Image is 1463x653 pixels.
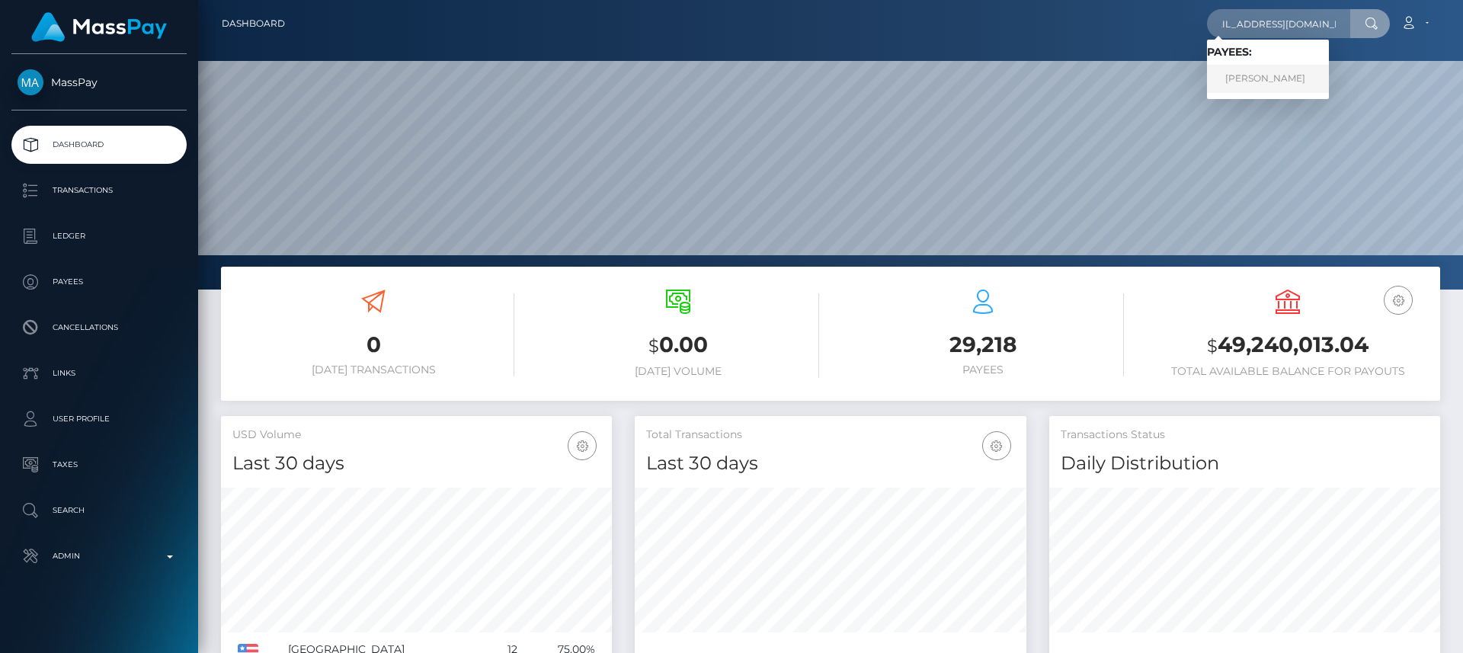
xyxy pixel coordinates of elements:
p: Admin [18,545,181,568]
h5: USD Volume [232,427,600,443]
a: Payees [11,263,187,301]
a: Dashboard [222,8,285,40]
p: Cancellations [18,316,181,339]
p: Transactions [18,179,181,202]
p: Links [18,362,181,385]
h4: Last 30 days [232,450,600,477]
h6: [DATE] Volume [537,365,819,378]
p: Search [18,499,181,522]
a: Dashboard [11,126,187,164]
img: MassPay Logo [31,12,167,42]
p: Payees [18,270,181,293]
p: User Profile [18,408,181,431]
p: Ledger [18,225,181,248]
p: Dashboard [18,133,181,156]
h3: 49,240,013.04 [1147,330,1429,361]
h6: [DATE] Transactions [232,363,514,376]
a: User Profile [11,400,187,438]
h4: Last 30 days [646,450,1014,477]
a: Ledger [11,217,187,255]
p: Taxes [18,453,181,476]
h3: 0 [232,330,514,360]
a: Transactions [11,171,187,210]
span: MassPay [11,75,187,89]
h5: Total Transactions [646,427,1014,443]
input: Search... [1207,9,1350,38]
a: Search [11,491,187,530]
small: $ [648,335,659,357]
a: Taxes [11,446,187,484]
img: MassPay [18,69,43,95]
small: $ [1207,335,1218,357]
a: Admin [11,537,187,575]
h3: 29,218 [842,330,1124,360]
h6: Total Available Balance for Payouts [1147,365,1429,378]
a: [PERSON_NAME] [1207,65,1329,93]
h5: Transactions Status [1061,427,1429,443]
a: Cancellations [11,309,187,347]
a: Links [11,354,187,392]
h6: Payees [842,363,1124,376]
h4: Daily Distribution [1061,450,1429,477]
h6: Payees: [1207,46,1329,59]
h3: 0.00 [537,330,819,361]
